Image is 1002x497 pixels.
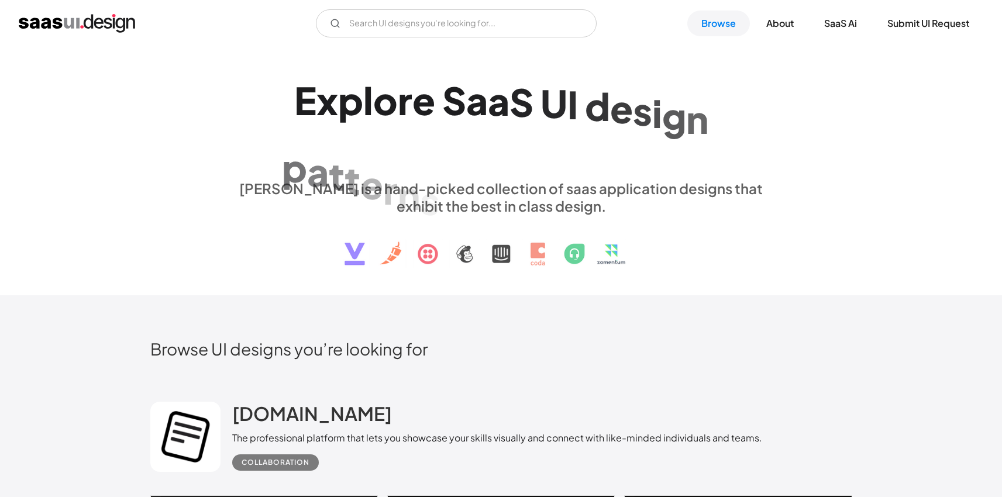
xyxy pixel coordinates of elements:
[652,91,662,136] div: i
[398,78,412,123] div: r
[540,81,567,126] div: U
[345,157,360,202] div: t
[232,78,770,168] h1: Explore SaaS UI design patterns & interactions.
[19,14,135,33] a: home
[610,86,633,131] div: e
[232,180,770,215] div: [PERSON_NAME] is a hand-picked collection of saas application designs that exhibit the best in cl...
[373,78,398,123] div: o
[316,9,597,37] input: Search UI designs you're looking for...
[509,80,533,125] div: S
[810,11,871,36] a: SaaS Ai
[567,82,578,127] div: I
[338,78,363,123] div: p
[585,84,610,129] div: d
[363,78,373,123] div: l
[383,167,398,212] div: r
[329,153,345,198] div: t
[398,172,420,218] div: n
[662,94,686,139] div: g
[466,78,488,123] div: a
[282,145,307,190] div: p
[488,79,509,124] div: a
[360,162,383,207] div: e
[420,178,439,223] div: s
[442,78,466,123] div: S
[294,78,316,123] div: E
[232,431,762,445] div: The professional platform that lets you showcase your skills visually and connect with like-minde...
[873,11,983,36] a: Submit UI Request
[316,78,338,123] div: x
[232,402,392,431] a: [DOMAIN_NAME]
[686,97,708,142] div: n
[150,339,852,359] h2: Browse UI designs you’re looking for
[633,88,652,133] div: s
[232,402,392,425] h2: [DOMAIN_NAME]
[687,11,750,36] a: Browse
[307,149,329,194] div: a
[242,455,309,470] div: Collaboration
[324,215,679,275] img: text, icon, saas logo
[412,78,435,123] div: e
[752,11,808,36] a: About
[316,9,597,37] form: Email Form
